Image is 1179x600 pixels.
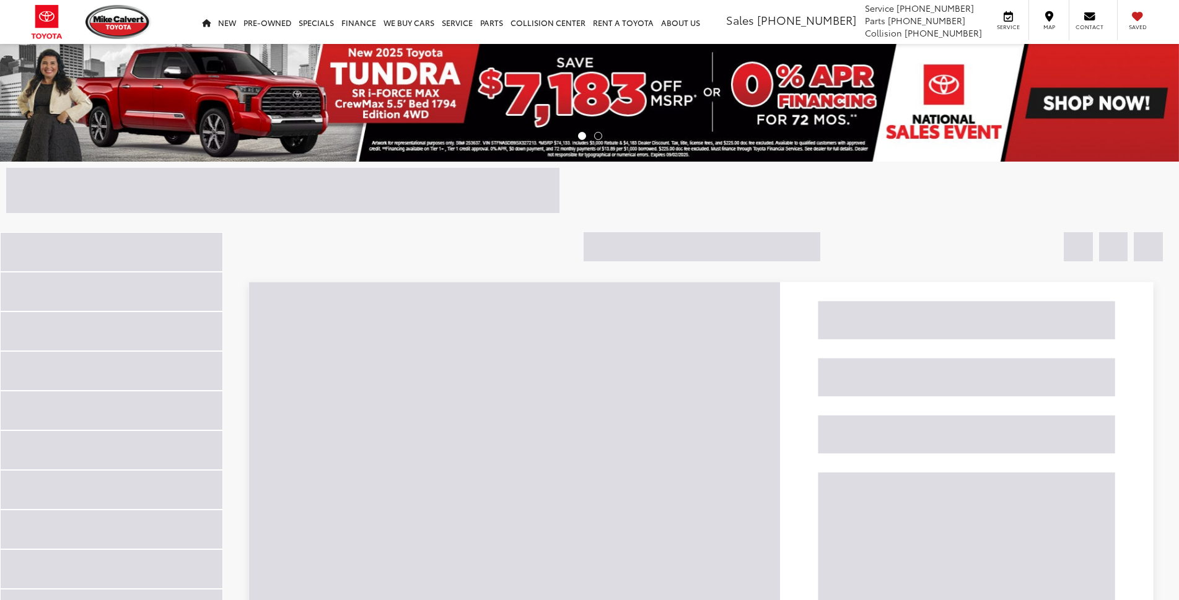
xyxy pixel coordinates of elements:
span: Collision [865,27,902,39]
span: Service [994,23,1022,31]
span: Parts [865,14,885,27]
span: [PHONE_NUMBER] [905,27,982,39]
span: Service [865,2,894,14]
span: [PHONE_NUMBER] [757,12,856,28]
span: [PHONE_NUMBER] [888,14,965,27]
span: Map [1035,23,1063,31]
span: Sales [726,12,754,28]
img: Mike Calvert Toyota [85,5,151,39]
span: Contact [1076,23,1103,31]
span: [PHONE_NUMBER] [896,2,974,14]
span: Saved [1124,23,1151,31]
